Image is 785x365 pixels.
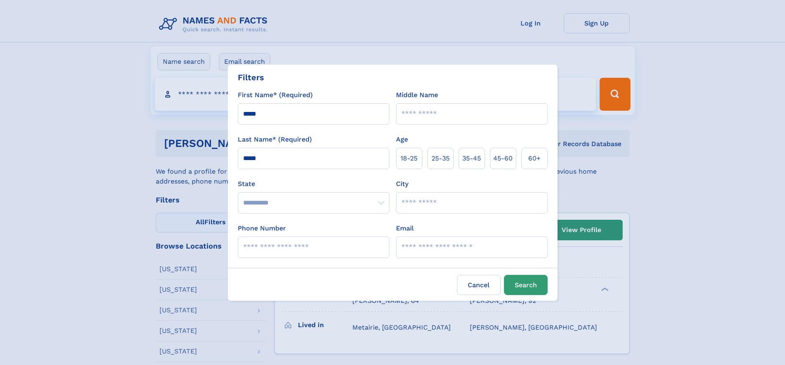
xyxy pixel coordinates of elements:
label: Phone Number [238,223,286,233]
label: Last Name* (Required) [238,135,312,144]
span: 45‑60 [493,153,513,163]
span: 25‑35 [431,153,450,163]
label: Email [396,223,414,233]
span: 18‑25 [401,153,417,163]
span: 35‑45 [462,153,481,163]
div: Filters [238,71,264,84]
label: State [238,179,389,189]
button: Search [504,275,548,295]
label: Age [396,135,408,144]
label: Cancel [457,275,501,295]
label: City [396,179,408,189]
span: 60+ [528,153,541,163]
label: Middle Name [396,90,438,100]
label: First Name* (Required) [238,90,313,100]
